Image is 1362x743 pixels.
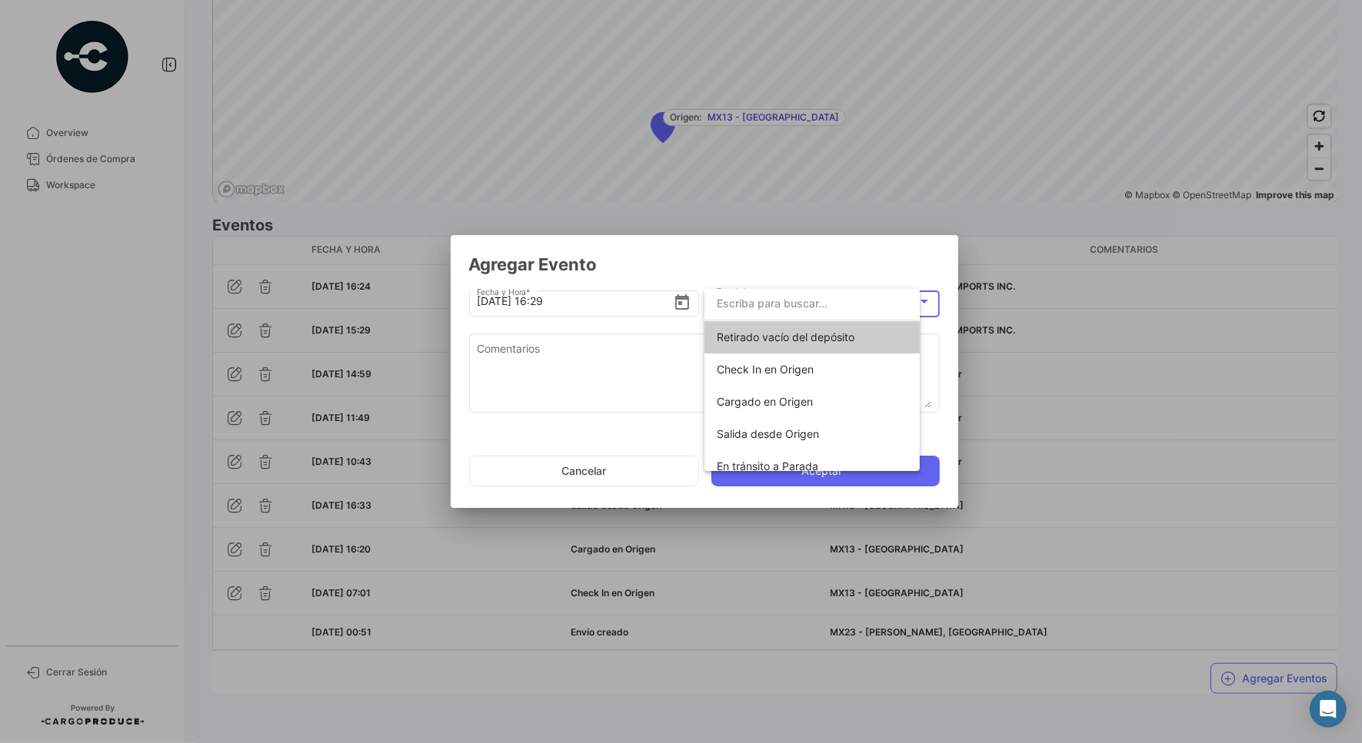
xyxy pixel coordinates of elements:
[717,459,818,473] span: En tránsito a Parada
[717,330,854,343] span: Retirado vacío del depósito
[717,427,819,440] span: Salida desde Origen
[704,287,920,320] input: dropdown search
[717,395,813,408] span: Cargado en Origen
[1310,691,1347,728] div: Abrir Intercom Messenger
[717,363,814,376] span: Check In en Origen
